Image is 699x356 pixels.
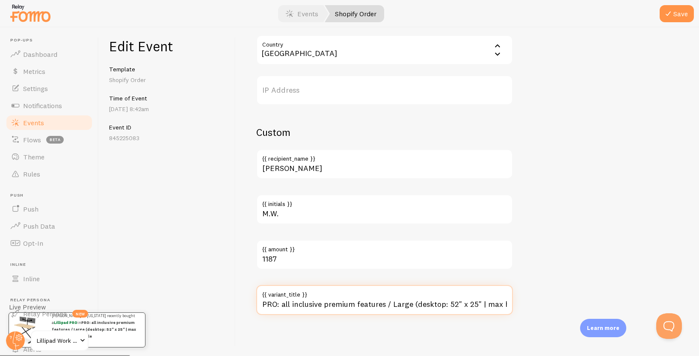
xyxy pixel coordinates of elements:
span: Opt-In [23,239,43,247]
span: Push Data [23,222,55,230]
label: {{ variant_title }} [256,285,513,300]
span: beta [46,136,64,144]
a: Events [5,114,93,131]
span: Metrics [23,67,45,76]
span: Events [23,118,44,127]
a: Metrics [5,63,93,80]
p: Learn more [587,324,619,332]
span: Settings [23,84,48,93]
h5: Event ID [109,124,225,131]
div: [GEOGRAPHIC_DATA] [256,35,342,65]
a: Lillipad Work Solutions [31,330,89,351]
a: Dashboard [5,46,93,63]
h5: Template [109,65,225,73]
a: Theme [5,148,93,165]
h5: Time of Event [109,94,225,102]
span: Push [10,193,93,198]
label: {{ amount }} [256,240,513,254]
a: Push [5,200,93,218]
a: Opt-In [5,235,93,252]
label: IP Address [256,75,513,105]
iframe: Help Scout Beacon - Open [656,313,682,339]
a: Inline [5,270,93,287]
span: Pop-ups [10,38,93,43]
span: Flows [23,135,41,144]
span: Rules [23,170,40,178]
span: Push [23,205,39,213]
p: 845225083 [109,134,225,142]
span: Dashboard [23,50,57,59]
a: Flows beta [5,131,93,148]
label: {{ initials }} [256,194,513,209]
span: Inline [23,274,40,283]
span: Relay Persona [10,297,93,303]
p: Shopify Order [109,76,225,84]
span: Relay Persona [23,309,67,318]
label: {{ recipient_name }} [256,149,513,164]
span: Lillipad Work Solutions [37,335,77,346]
a: Settings [5,80,93,97]
span: Theme [23,153,44,161]
div: Learn more [580,319,626,337]
img: fomo-relay-logo-orange.svg [9,2,52,24]
a: Push Data [5,218,93,235]
a: Relay Persona new [5,305,93,322]
p: [DATE] 8:42am [109,105,225,113]
a: Notifications [5,97,93,114]
span: Notifications [23,101,62,110]
span: Inline [10,262,93,268]
h1: Edit Event [109,38,225,55]
span: new [72,310,88,318]
h2: Custom [256,126,513,139]
a: Rules [5,165,93,182]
